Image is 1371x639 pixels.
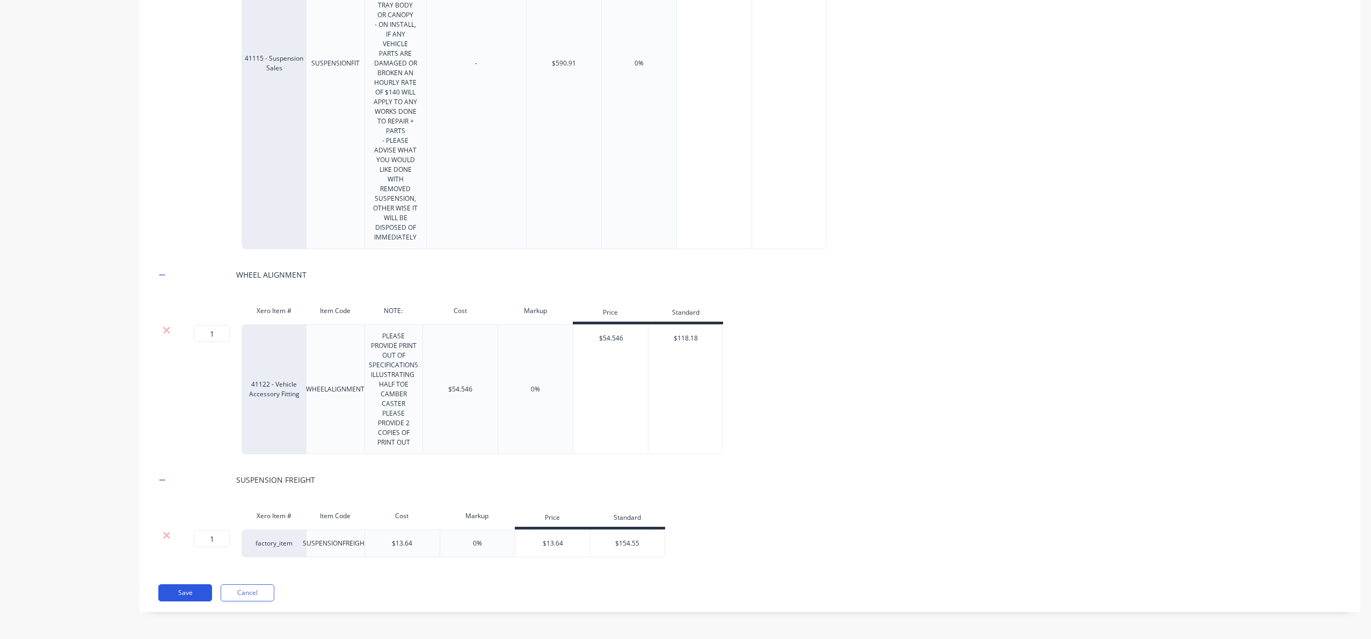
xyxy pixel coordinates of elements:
[515,508,590,529] div: Price
[242,324,306,454] div: 41122 - Vehicle Accessory Fitting
[440,505,515,527] div: Markup
[242,529,306,557] div: factory_item
[236,474,315,485] div: SUSPENSION FREIGHT
[242,300,306,322] div: Xero Item #
[590,508,665,529] div: Standard
[573,325,648,352] div: $54.546
[194,530,230,547] input: ?
[294,536,377,550] div: SUSPENSIONFREIGHT
[303,56,368,70] div: SUSPENSIONFIT
[306,505,364,527] div: Item Code
[448,384,472,394] div: $54.546
[473,539,482,548] div: 0%
[449,56,503,70] div: -
[221,584,274,601] button: Cancel
[498,300,573,322] div: Markup
[552,59,576,68] div: $590.91
[573,303,648,324] div: Price
[422,300,498,322] div: Cost
[590,530,665,557] div: $154.55
[515,530,590,557] div: $13.64
[531,384,540,394] div: 0%
[306,300,364,322] div: Item Code
[158,584,212,601] button: Save
[364,505,440,527] div: Cost
[360,329,427,449] div: PLEASE PROVIDE PRINT OUT OF SPECIFICATIONS ILLUSTRATING HALF TOE CAMBER CASTER PLEASE PROVIDE 2 C...
[364,300,423,322] div: NOTE:
[648,303,723,324] div: Standard
[236,269,307,280] div: WHEEL ALIGNMENT
[392,539,412,548] div: $13.64
[648,325,723,352] div: $118.18
[194,325,230,342] input: ?
[635,59,644,68] div: 0%
[297,382,373,396] div: WHEELALIGNMENT
[242,505,306,527] div: Xero Item #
